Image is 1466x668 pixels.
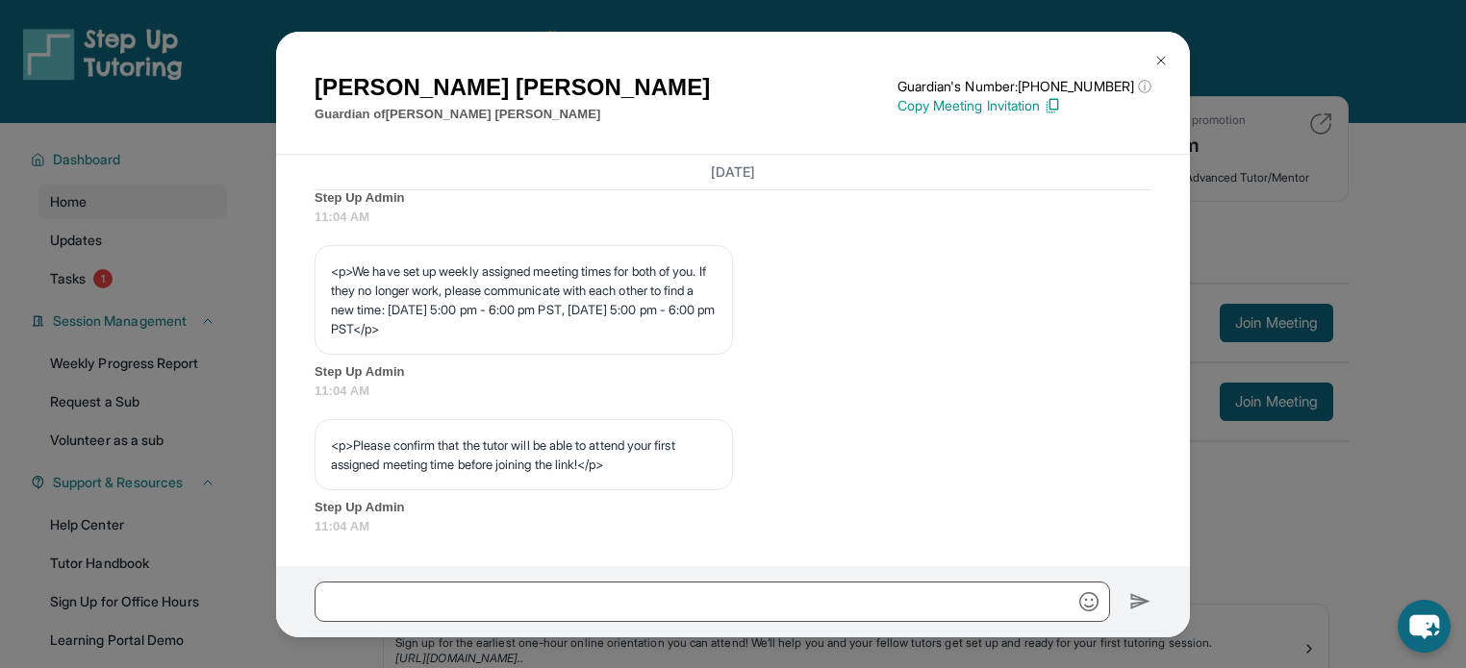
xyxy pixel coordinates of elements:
p: Copy Meeting Invitation [897,96,1151,115]
span: Step Up Admin [315,498,1151,517]
img: Emoji [1079,592,1099,611]
img: Send icon [1129,590,1151,613]
span: ⓘ [1138,77,1151,96]
img: Copy Icon [1044,97,1061,114]
h3: [DATE] [315,162,1151,182]
span: Step Up Admin [315,362,1151,382]
p: <p>Please confirm that the tutor will be able to attend your first assigned meeting time before j... [331,435,717,474]
img: Close Icon [1153,53,1169,68]
span: 11:04 AM [315,208,1151,227]
p: Guardian's Number: [PHONE_NUMBER] [897,77,1151,96]
h1: [PERSON_NAME] [PERSON_NAME] [315,70,710,105]
button: chat-button [1398,600,1451,653]
span: 11:04 AM [315,517,1151,536]
p: <p>We have set up weekly assigned meeting times for both of you. If they no longer work, please c... [331,261,717,338]
p: Guardian of [PERSON_NAME] [PERSON_NAME] [315,105,710,124]
span: Step Up Admin [315,188,1151,208]
span: 11:04 AM [315,382,1151,401]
